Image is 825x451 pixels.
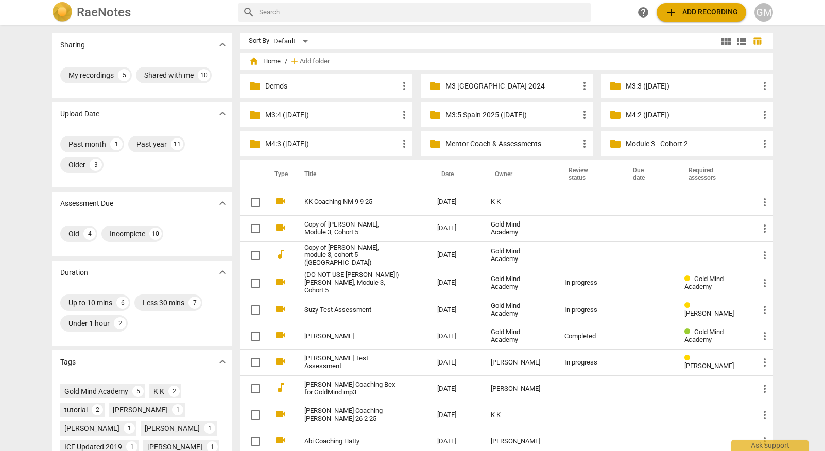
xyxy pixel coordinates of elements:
[265,81,398,92] p: Demo's
[759,383,771,395] span: more_vert
[759,409,771,421] span: more_vert
[216,197,229,210] span: expand_more
[429,160,483,189] th: Date
[249,37,269,45] div: Sort By
[64,405,88,415] div: tutorial
[64,423,119,433] div: [PERSON_NAME]
[83,228,96,240] div: 4
[731,440,809,451] div: Ask support
[216,108,229,120] span: expand_more
[274,434,287,446] span: videocam
[429,137,441,150] span: folder
[578,109,591,121] span: more_vert
[684,309,734,317] span: [PERSON_NAME]
[491,359,547,367] div: [PERSON_NAME]
[249,109,261,121] span: folder
[215,354,230,370] button: Show more
[68,298,112,308] div: Up to 10 mins
[274,408,287,420] span: videocam
[216,356,229,368] span: expand_more
[759,435,771,447] span: more_vert
[720,35,732,47] span: view_module
[168,386,180,397] div: 2
[68,229,79,239] div: Old
[398,80,410,92] span: more_vert
[429,189,483,215] td: [DATE]
[556,160,621,189] th: Review status
[118,69,130,81] div: 5
[564,359,613,367] div: In progress
[491,438,547,445] div: [PERSON_NAME]
[273,33,312,49] div: Default
[665,6,738,19] span: Add recording
[759,249,771,262] span: more_vert
[60,267,88,278] p: Duration
[429,241,483,269] td: [DATE]
[684,328,694,336] span: Review status: completed
[266,160,292,189] th: Type
[304,355,400,370] a: [PERSON_NAME] Test Assessment
[249,56,259,66] span: home
[68,318,110,328] div: Under 1 hour
[445,110,578,120] p: M3:5 Spain 2025 (18th July '25)
[188,297,201,309] div: 7
[754,3,773,22] button: GM
[564,279,613,287] div: In progress
[132,386,144,397] div: 5
[578,80,591,92] span: more_vert
[304,306,400,314] a: Suzy Test Assessment
[64,386,128,396] div: Gold Mind Academy
[259,4,587,21] input: Search
[274,381,287,394] span: audiotrack
[60,109,99,119] p: Upload Date
[429,269,483,297] td: [DATE]
[665,6,677,19] span: add
[676,160,750,189] th: Required assessors
[564,333,613,340] div: Completed
[274,355,287,368] span: videocam
[265,138,398,149] p: M4:3 (7th July 2025)
[304,198,400,206] a: KK Coaching NM 9 9 25
[684,362,734,370] span: [PERSON_NAME]
[626,81,759,92] p: M3:3 (15th June 2025)
[759,304,771,316] span: more_vert
[429,402,483,428] td: [DATE]
[491,385,547,393] div: [PERSON_NAME]
[684,354,694,362] span: Review status: in progress
[143,298,184,308] div: Less 30 mins
[749,33,765,49] button: Table view
[626,138,759,149] p: Module 3 - Cohort 2
[215,196,230,211] button: Show more
[445,81,578,92] p: M3 Spain 2024
[304,333,400,340] a: [PERSON_NAME]
[145,423,200,433] div: [PERSON_NAME]
[429,350,483,376] td: [DATE]
[759,222,771,235] span: more_vert
[68,160,85,170] div: Older
[398,109,410,121] span: more_vert
[198,69,210,81] div: 10
[759,330,771,342] span: more_vert
[759,356,771,369] span: more_vert
[249,80,261,92] span: folder
[216,266,229,279] span: expand_more
[398,137,410,150] span: more_vert
[491,198,547,206] div: K K
[300,58,330,65] span: Add folder
[204,423,215,434] div: 1
[752,36,762,46] span: table_chart
[734,33,749,49] button: List view
[684,328,724,343] span: Gold Mind Academy
[274,329,287,341] span: videocam
[52,2,230,23] a: LogoRaeNotes
[304,271,400,294] a: (DO NOT USE [PERSON_NAME]!) [PERSON_NAME], Module 3, Cohort 5
[429,215,483,241] td: [DATE]
[609,137,622,150] span: folder
[110,138,123,150] div: 1
[304,221,400,236] a: Copy of [PERSON_NAME], Module 3, Cohort 5
[249,56,281,66] span: Home
[116,297,129,309] div: 6
[216,39,229,51] span: expand_more
[171,138,183,150] div: 11
[292,160,429,189] th: Title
